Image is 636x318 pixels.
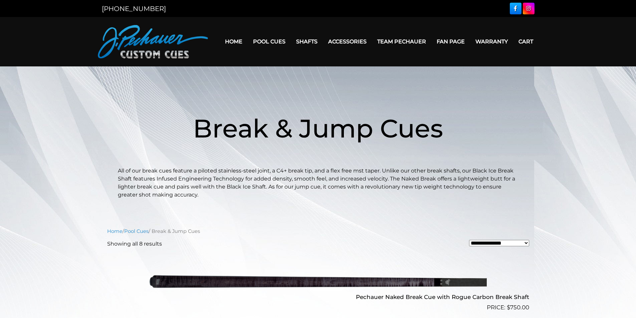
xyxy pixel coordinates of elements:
[323,33,372,50] a: Accessories
[107,291,529,303] h2: Pechauer Naked Break Cue with Rogue Carbon Break Shaft
[107,228,123,234] a: Home
[150,253,487,309] img: Pechauer Naked Break Cue with Rogue Carbon Break Shaft
[469,240,529,246] select: Shop order
[513,33,539,50] a: Cart
[98,25,208,58] img: Pechauer Custom Cues
[220,33,248,50] a: Home
[107,253,529,312] a: Pechauer Naked Break Cue with Rogue Carbon Break Shaft $750.00
[431,33,470,50] a: Fan Page
[507,304,510,311] span: $
[248,33,291,50] a: Pool Cues
[193,113,443,144] span: Break & Jump Cues
[107,228,529,235] nav: Breadcrumb
[291,33,323,50] a: Shafts
[470,33,513,50] a: Warranty
[102,5,166,13] a: [PHONE_NUMBER]
[372,33,431,50] a: Team Pechauer
[507,304,529,311] bdi: 750.00
[124,228,149,234] a: Pool Cues
[118,167,518,199] p: All of our break cues feature a piloted stainless-steel joint, a C4+ break tip, and a flex free m...
[107,240,162,248] p: Showing all 8 results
